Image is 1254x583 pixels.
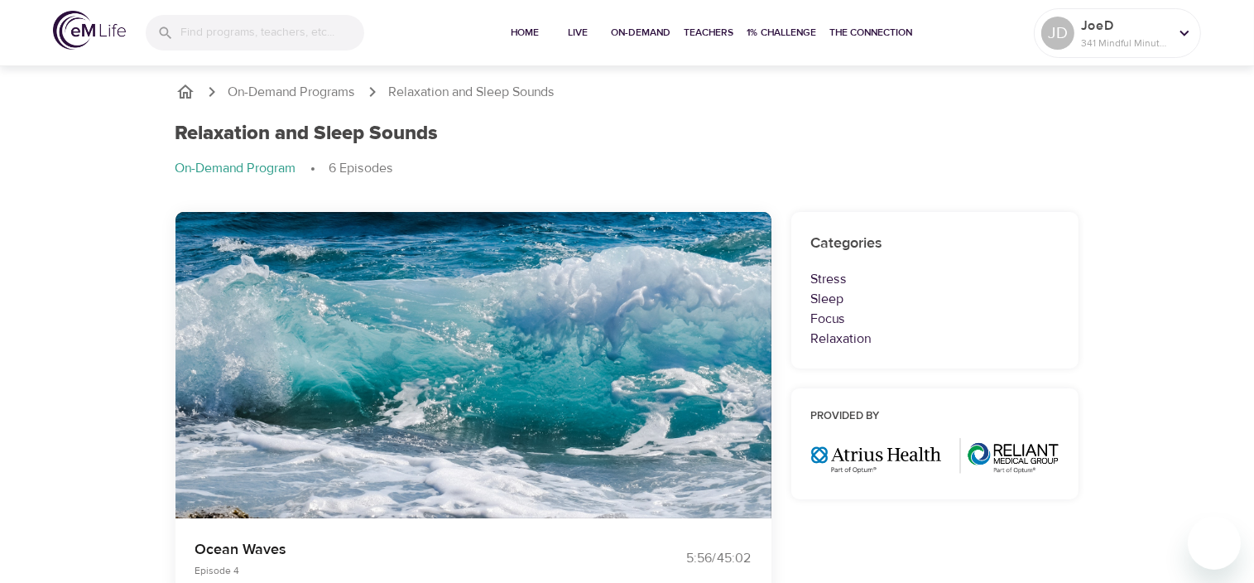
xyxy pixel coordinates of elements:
p: JoeD [1081,16,1169,36]
input: Find programs, teachers, etc... [180,15,364,51]
a: On-Demand Programs [228,83,356,102]
h6: Categories [811,232,1059,256]
p: Relaxation and Sleep Sounds [389,83,555,102]
p: On-Demand Program [175,159,296,178]
p: Ocean Waves [195,538,608,561]
p: 6 Episodes [329,159,394,178]
span: Live [559,24,598,41]
span: Teachers [685,24,734,41]
h6: Provided by [811,408,1059,426]
p: 341 Mindful Minutes [1081,36,1169,51]
iframe: Button to launch messaging window [1188,517,1241,570]
p: Relaxation [811,329,1059,349]
span: Home [506,24,545,41]
p: Sleep [811,289,1059,309]
nav: breadcrumb [175,82,1079,102]
div: JD [1041,17,1074,50]
nav: breadcrumb [175,159,1079,179]
span: 1% Challenge [747,24,817,41]
div: 5:56 / 45:02 [627,549,752,568]
p: Episode 4 [195,563,608,578]
h1: Relaxation and Sleep Sounds [175,122,439,146]
p: Stress [811,269,1059,289]
img: logo [53,11,126,50]
span: On-Demand [612,24,671,41]
p: Focus [811,309,1059,329]
img: Optum%20MA_AtriusReliant.png [811,438,1059,474]
span: The Connection [830,24,913,41]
